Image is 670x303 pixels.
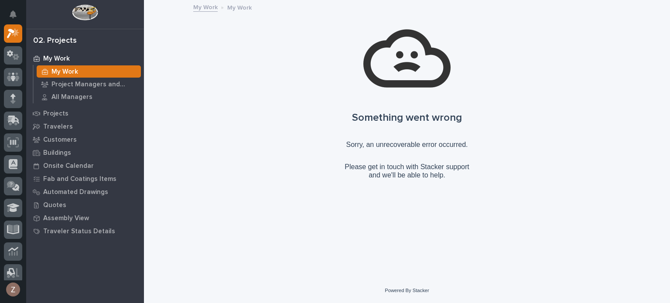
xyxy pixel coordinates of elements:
p: Onsite Calendar [43,162,94,170]
img: Workspace Logo [72,4,98,20]
a: Assembly View [26,211,144,225]
p: My Work [227,2,252,12]
p: Please get in touch with Stacker support and we'll be able to help. [342,159,472,183]
a: My Work [34,65,144,78]
a: Travelers [26,120,144,133]
p: Quotes [43,201,66,209]
a: Onsite Calendar [26,159,144,172]
a: All Managers [34,91,144,103]
div: Notifications [11,10,22,24]
p: Customers [43,136,77,144]
p: My Work [43,55,70,63]
p: Travelers [43,123,73,131]
p: Automated Drawings [43,188,108,196]
a: Automated Drawings [26,185,144,198]
a: Project Managers and Engineers [34,78,144,90]
p: Project Managers and Engineers [51,81,137,89]
a: Customers [26,133,144,146]
p: Sorry, an unrecoverable error occurred. [346,137,468,152]
p: Buildings [43,149,71,157]
button: Notifications [4,5,22,24]
p: Traveler Status Details [43,228,115,235]
button: users-avatar [4,280,22,299]
a: Quotes [26,198,144,211]
p: My Work [51,68,78,76]
p: Assembly View [43,214,89,222]
a: Projects [26,107,144,120]
a: Powered By Stacker [385,288,429,293]
a: My Work [193,2,218,12]
p: All Managers [51,93,92,101]
p: Fab and Coatings Items [43,175,116,183]
img: sad-cloud [363,15,451,102]
p: Projects [43,110,68,118]
a: Traveler Status Details [26,225,144,238]
div: Something went wrong [352,106,462,130]
div: 02. Projects [33,36,77,46]
a: Buildings [26,146,144,159]
a: Fab and Coatings Items [26,172,144,185]
a: My Work [26,52,144,65]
